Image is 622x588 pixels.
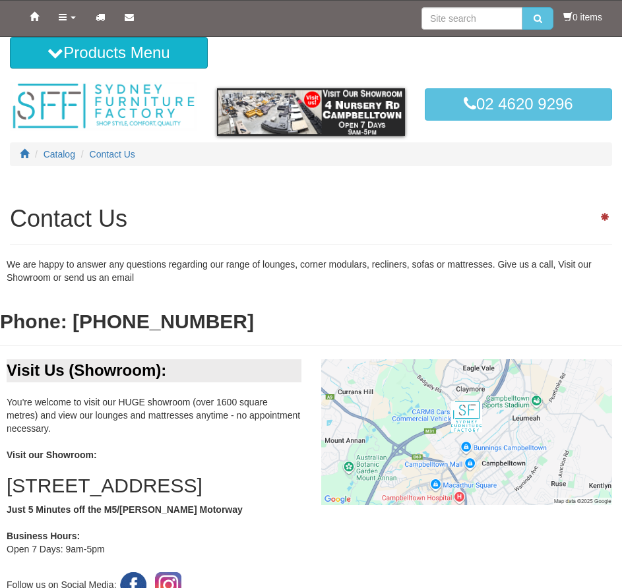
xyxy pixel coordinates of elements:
input: Site search [421,7,522,30]
img: showroom.gif [217,88,404,136]
a: Catalog [44,149,75,160]
a: Contact Us [90,149,135,160]
div: Visit Us (Showroom): [7,359,301,382]
li: 0 items [563,11,602,24]
h2: [STREET_ADDRESS] [7,475,301,496]
b: Business Hours: [7,531,80,541]
b: Visit our Showroom: Just 5 Minutes off the M5/[PERSON_NAME] Motorway [7,450,301,515]
button: Products Menu [10,37,208,69]
img: Sydney Furniture Factory [10,82,197,130]
img: Click to activate map [321,359,613,505]
a: 02 4620 9296 [425,88,612,120]
h1: Contact Us [10,206,612,232]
